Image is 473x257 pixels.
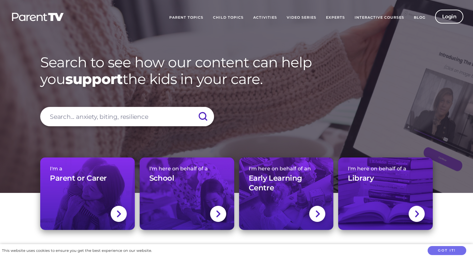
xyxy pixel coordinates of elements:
[191,107,214,126] input: Submit
[11,12,64,22] img: parenttv-logo-white.4c85aaf.svg
[348,174,374,183] h3: Library
[40,54,433,88] h1: Search to see how our content can help you the kids in your care.
[2,247,152,254] div: This website uses cookies to ensure you get the best experience on our website.
[149,174,174,183] h3: School
[239,157,334,230] a: I'm here on behalf of anEarly Learning Centre
[149,166,225,172] span: I'm here on behalf of a
[282,10,321,26] a: Video Series
[435,10,464,24] a: Login
[414,210,419,218] img: svg+xml;base64,PHN2ZyBlbmFibGUtYmFja2dyb3VuZD0ibmV3IDAgMCAxNC44IDI1LjciIHZpZXdCb3g9IjAgMCAxNC44ID...
[428,246,466,255] button: Got it!
[208,10,248,26] a: Child Topics
[140,157,234,230] a: I'm here on behalf of aSchool
[321,10,350,26] a: Experts
[249,174,324,193] h3: Early Learning Centre
[216,210,220,218] img: svg+xml;base64,PHN2ZyBlbmFibGUtYmFja2dyb3VuZD0ibmV3IDAgMCAxNC44IDI1LjciIHZpZXdCb3g9IjAgMCAxNC44ID...
[249,166,324,172] span: I'm here on behalf of an
[116,210,121,218] img: svg+xml;base64,PHN2ZyBlbmFibGUtYmFja2dyb3VuZD0ibmV3IDAgMCAxNC44IDI1LjciIHZpZXdCb3g9IjAgMCAxNC44ID...
[50,174,107,183] h3: Parent or Carer
[248,10,282,26] a: Activities
[50,166,125,172] span: I'm a
[338,157,433,230] a: I'm here on behalf of aLibrary
[315,210,320,218] img: svg+xml;base64,PHN2ZyBlbmFibGUtYmFja2dyb3VuZD0ibmV3IDAgMCAxNC44IDI1LjciIHZpZXdCb3g9IjAgMCAxNC44ID...
[350,10,409,26] a: Interactive Courses
[65,70,123,88] strong: support
[40,107,214,126] input: Search... anxiety, biting, resilience
[164,10,208,26] a: Parent Topics
[348,166,423,172] span: I'm here on behalf of a
[409,10,430,26] a: Blog
[40,157,135,230] a: I'm aParent or Carer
